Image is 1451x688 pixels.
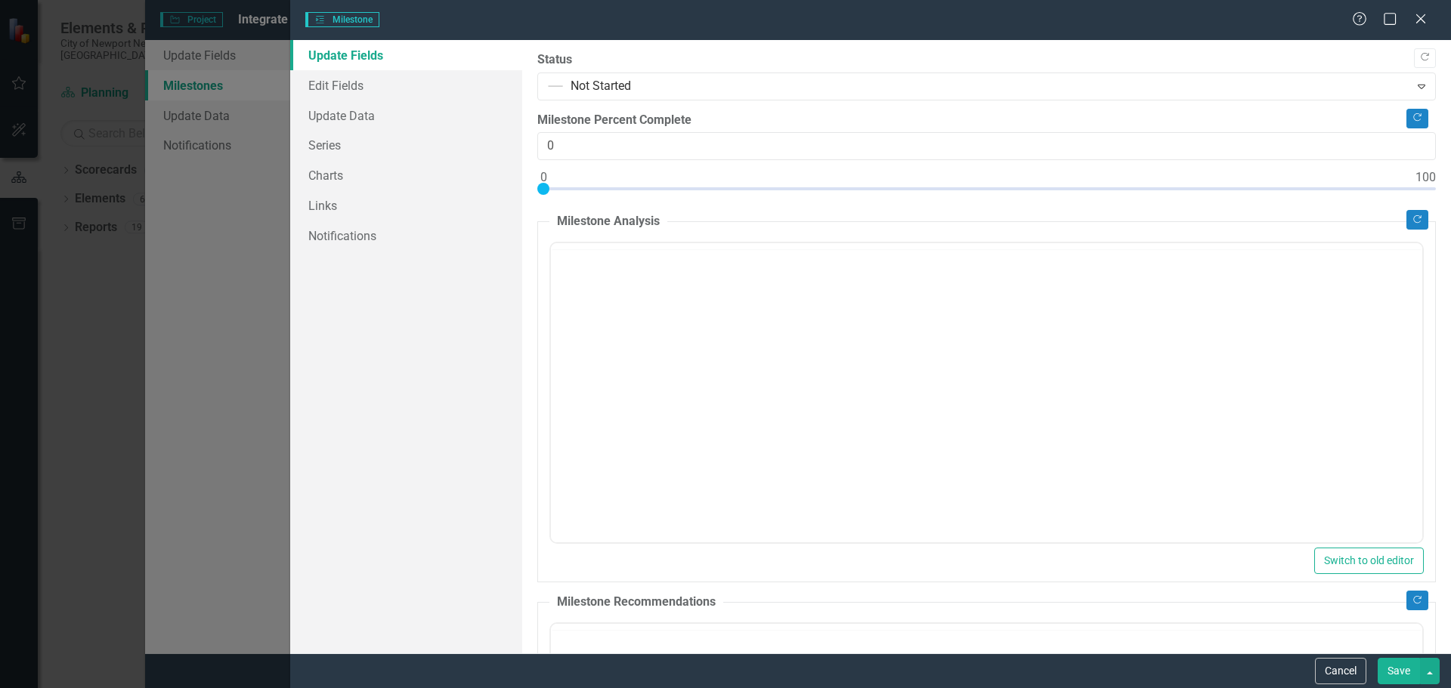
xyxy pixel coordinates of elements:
[290,160,522,190] a: Charts
[290,100,522,131] a: Update Data
[537,112,1436,129] label: Milestone Percent Complete
[1314,548,1424,574] button: Switch to old editor
[290,40,522,70] a: Update Fields
[537,51,1436,69] label: Status
[1315,658,1366,684] button: Cancel
[290,70,522,100] a: Edit Fields
[305,12,379,27] span: Milestone
[549,213,667,230] legend: Milestone Analysis
[549,594,723,611] legend: Milestone Recommendations
[290,130,522,160] a: Series
[551,249,1422,542] iframe: Rich Text Area
[290,221,522,251] a: Notifications
[1378,658,1420,684] button: Save
[290,190,522,221] a: Links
